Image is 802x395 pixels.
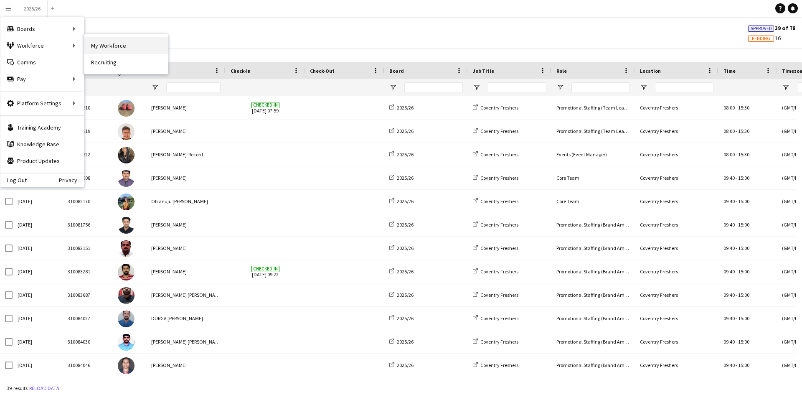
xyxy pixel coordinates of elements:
[723,68,736,74] span: Time
[63,120,113,143] div: 310083619
[13,260,63,283] div: [DATE]
[389,104,414,111] a: 2025/26
[397,339,414,345] span: 2025/26
[473,68,494,74] span: Job Title
[389,222,414,228] a: 2025/26
[635,96,718,119] div: Coventry Freshers
[723,151,735,158] span: 08:00
[480,104,518,111] span: Coventry Freshers
[635,354,718,377] div: Coventry Freshers
[13,283,63,306] div: [DATE]
[0,71,84,87] div: Pay
[231,96,300,119] span: [DATE] 07:59
[118,100,135,117] img: Michael Sutton
[723,104,735,111] span: 08:00
[13,237,63,260] div: [DATE]
[389,315,414,321] a: 2025/26
[118,123,135,140] img: Rohan Singh
[397,362,414,368] span: 2025/26
[63,190,113,213] div: 310082170
[480,268,518,275] span: Coventry Freshers
[84,54,168,71] a: Recruiting
[738,292,749,298] span: 15:00
[748,24,795,32] span: 39 of 78
[488,82,546,92] input: Job Title Filter Input
[59,177,84,183] a: Privacy
[480,315,518,321] span: Coventry Freshers
[13,307,63,330] div: [DATE]
[63,330,113,353] div: 310084030
[13,190,63,213] div: [DATE]
[389,198,414,204] a: 2025/26
[389,268,414,275] a: 2025/26
[118,264,135,280] img: jashvanth Vinayaga murthy
[782,84,789,91] button: Open Filter Menu
[389,151,414,158] a: 2025/26
[397,245,414,251] span: 2025/26
[63,237,113,260] div: 310082151
[738,315,749,321] span: 15:00
[473,292,518,298] a: Coventry Freshers
[389,339,414,345] a: 2025/26
[738,198,749,204] span: 15:00
[146,307,226,330] div: DURGA [PERSON_NAME]
[736,292,737,298] span: -
[389,245,414,251] a: 2025/26
[723,315,735,321] span: 09:40
[84,37,168,54] a: My Workforce
[736,128,737,134] span: -
[480,362,518,368] span: Coventry Freshers
[736,315,737,321] span: -
[635,283,718,306] div: Coventry Freshers
[751,26,772,31] span: Approved
[738,245,749,251] span: 15:00
[571,82,630,92] input: Role Filter Input
[480,339,518,345] span: Coventry Freshers
[723,128,735,134] span: 08:00
[473,222,518,228] a: Coventry Freshers
[389,362,414,368] a: 2025/26
[118,357,135,374] img: Yashaswitha Chakireddy
[723,198,735,204] span: 09:40
[251,102,279,108] span: Checked-in
[473,175,518,181] a: Coventry Freshers
[63,143,113,166] div: 310065822
[118,287,135,304] img: Gnana Teja Reddy Vunnam
[0,95,84,112] div: Platform Settings
[0,54,84,71] a: Comms
[736,268,737,275] span: -
[551,190,635,213] div: Core Team
[736,104,737,111] span: -
[63,166,113,189] div: 310070608
[404,82,463,92] input: Board Filter Input
[0,136,84,153] a: Knowledge Base
[389,128,414,134] a: 2025/26
[736,151,737,158] span: -
[738,175,749,181] span: 15:00
[397,198,414,204] span: 2025/26
[723,268,735,275] span: 09:40
[748,34,781,42] span: 16
[118,217,135,234] img: Mohammed Idrees Khan
[723,245,735,251] span: 09:40
[13,330,63,353] div: [DATE]
[640,68,661,74] span: Location
[473,245,518,251] a: Coventry Freshers
[480,175,518,181] span: Coventry Freshers
[736,339,737,345] span: -
[723,362,735,368] span: 09:40
[146,354,226,377] div: [PERSON_NAME]
[389,68,404,74] span: Board
[231,260,300,283] span: [DATE] 09:22
[63,307,113,330] div: 310084027
[397,268,414,275] span: 2025/26
[635,213,718,236] div: Coventry Freshers
[473,339,518,345] a: Coventry Freshers
[736,198,737,204] span: -
[723,222,735,228] span: 09:40
[397,222,414,228] span: 2025/26
[397,175,414,181] span: 2025/26
[551,143,635,166] div: Events (Event Manager)
[736,222,737,228] span: -
[231,68,251,74] span: Check-In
